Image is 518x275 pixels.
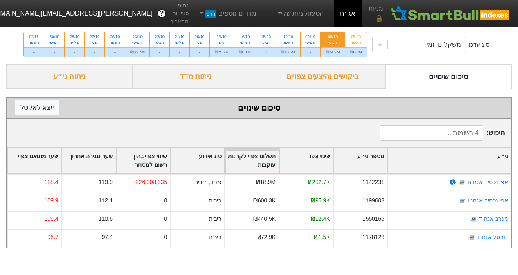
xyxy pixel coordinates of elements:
[44,215,59,223] div: 109.4
[44,47,64,57] div: -
[281,40,295,45] div: ראשון
[362,196,384,205] div: 1199603
[209,233,222,242] div: ריבית
[110,34,120,40] div: 26/10
[362,178,384,186] div: 1142231
[130,40,145,45] div: חמישי
[65,47,84,57] div: -
[253,196,276,205] div: ₪600.3K
[256,178,276,186] div: ₪18.9M
[110,40,120,45] div: ראשון
[256,47,276,57] div: -
[259,64,386,89] div: ביקושים והיצעים צפויים
[116,148,170,173] div: Toggle SortBy
[350,40,362,45] div: ראשון
[29,34,39,40] div: 02/11
[47,233,58,242] div: 96.7
[390,5,511,22] img: SmartBull
[470,215,478,223] img: tase link
[105,47,125,57] div: -
[215,34,229,40] div: 19/10
[164,196,167,205] div: 0
[70,34,79,40] div: 28/10
[261,40,271,45] div: רביעי
[321,47,345,57] div: ₪24.2M
[195,40,204,45] div: שני
[281,34,295,40] div: 12/10
[334,148,387,173] div: Toggle SortBy
[468,233,476,242] img: tase link
[468,179,508,185] a: אפי נכסים אגח ח
[362,233,384,242] div: 1178128
[205,10,216,18] span: חדש
[6,64,133,89] div: ניתוח ני״ע
[261,34,271,40] div: 15/10
[90,40,99,45] div: שני
[85,47,104,57] div: -
[99,178,113,186] div: 119.9
[234,47,256,57] div: ₪8.1M
[70,40,79,45] div: שלישי
[326,34,340,40] div: 08/10
[380,125,505,141] span: חיפוש :
[253,215,276,223] div: ₪440.5K
[15,102,503,114] div: סיכום שינויים
[209,215,222,223] div: ריבית
[388,148,511,173] div: Toggle SortBy
[175,40,184,45] div: שלישי
[239,34,251,40] div: 16/10
[134,178,167,186] div: -226,308,335
[314,233,330,242] div: ₪1.5K
[326,40,340,45] div: רביעי
[130,34,145,40] div: 23/10
[257,233,276,242] div: ₪72.9K
[477,234,508,240] a: דורסל אגח ד
[273,5,327,22] a: הסימולציות שלי
[386,64,512,89] div: סיכום שינויים
[102,233,113,242] div: 97.4
[164,215,167,223] div: 0
[150,47,169,57] div: -
[90,34,99,40] div: 27/10
[194,178,222,186] div: פדיון, ריבית
[345,47,367,57] div: ₪8.8M
[301,47,320,57] div: -
[276,47,300,57] div: ₪10.5M
[99,196,113,205] div: 112.1
[159,8,164,19] span: ?
[29,40,39,45] div: ראשון
[426,40,461,49] div: משקלים יומי
[468,197,508,204] a: אפי נכסים אגחטו
[44,196,59,205] div: 109.9
[239,40,251,45] div: חמישי
[49,40,59,45] div: חמישי
[305,34,316,40] div: 09/10
[308,178,330,186] div: ₪202.7K
[311,215,330,223] div: ₪12.4K
[190,47,209,57] div: -
[170,47,189,57] div: -
[125,47,149,57] div: ₪65.7M
[350,34,362,40] div: 05/10
[24,47,44,57] div: -
[49,34,59,40] div: 30/10
[133,64,259,89] div: ניתוח מדד
[479,215,508,222] a: מנרב אגח ד
[225,148,279,173] div: Toggle SortBy
[210,47,234,57] div: ₪25.7M
[467,40,489,49] div: סוג עדכון
[155,34,165,40] div: 22/10
[175,34,184,40] div: 21/10
[155,40,165,45] div: רביעי
[209,196,222,205] div: ריבית
[44,178,59,186] div: 118.4
[164,233,167,242] div: 0
[62,148,115,173] div: Toggle SortBy
[380,125,483,141] input: 4 רשומות...
[305,40,316,45] div: חמישי
[171,148,224,173] div: Toggle SortBy
[15,100,59,115] button: ייצא לאקסל
[362,215,384,223] div: 1550169
[99,215,113,223] div: 110.6
[195,34,204,40] div: 20/10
